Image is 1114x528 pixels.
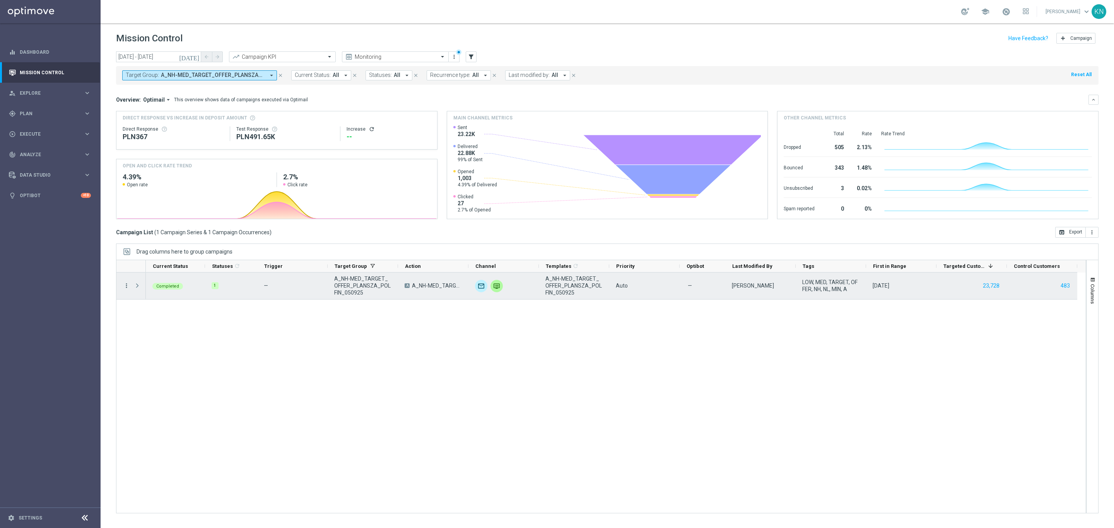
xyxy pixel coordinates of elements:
span: Explore [20,91,84,95]
i: more_vert [1089,229,1095,235]
h3: Campaign List [116,229,272,236]
span: Tags [803,263,814,269]
span: Target Group [335,263,367,269]
div: Explore [9,90,84,97]
span: A_NH-MED_TARGET_OFFER_PLANSZA_POLFIN_050925 [545,275,603,296]
div: Press SPACE to select this row. [146,273,1077,300]
i: settings [8,514,15,521]
i: add [1060,35,1066,41]
button: keyboard_arrow_down [1088,95,1099,105]
button: Target Group: A_NH-MED_TARGET_OFFER_PLANSZA_POLFIN_050925 arrow_drop_down [122,70,277,80]
span: A_NH-MED_TARGET_OFFER_PLANSZA_POLFIN_050925 [334,275,391,296]
span: Calculate column [571,262,579,270]
div: play_circle_outline Execute keyboard_arrow_right [9,131,91,137]
div: Plan [9,110,84,117]
div: 1.48% [853,161,872,173]
div: Analyze [9,151,84,158]
button: Statuses: All arrow_drop_down [366,70,412,80]
span: 22.88K [458,150,483,157]
button: add Campaign [1056,33,1095,44]
span: Statuses: [369,72,392,78]
span: Plan [20,111,84,116]
div: Dropped [784,140,815,153]
span: Opened [458,169,497,175]
span: Execute [20,132,84,136]
span: Last modified by: [509,72,550,78]
span: Auto [616,283,628,289]
a: Dashboard [20,42,91,62]
span: Columns [1090,284,1096,304]
span: Analyze [20,152,84,157]
span: Templates [546,263,571,269]
button: Current Status: All arrow_drop_down [291,70,351,80]
div: 0 [824,202,844,214]
span: Optimail [143,96,165,103]
span: Control Customers [1014,263,1060,269]
span: LOW, MED, TARGET, OFFER, NH, NL, MIN, A [802,279,859,293]
i: arrow_drop_down [165,96,172,103]
i: play_circle_outline [9,131,16,138]
div: +10 [81,193,91,198]
h2: 4.39% [123,172,270,182]
i: lightbulb [9,192,16,199]
div: 1 [212,282,219,289]
i: keyboard_arrow_right [84,110,91,117]
button: close [570,71,577,80]
span: school [981,7,989,16]
button: arrow_forward [212,51,223,62]
i: close [571,73,576,78]
div: PLN367 [123,132,224,141]
i: keyboard_arrow_right [84,171,91,179]
button: refresh [369,126,375,132]
span: A_NH-MED_TARGET_OFFER_PLANSZA_POLFIN_050925 [412,282,462,289]
span: 23.22K [458,131,475,138]
i: more_vert [451,54,457,60]
div: 343 [824,161,844,173]
ng-select: Campaign KPI [229,51,336,62]
div: Mission Control [9,62,91,83]
h4: Other channel metrics [784,114,846,121]
span: All [472,72,479,78]
i: person_search [9,90,16,97]
button: Optimail arrow_drop_down [141,96,174,103]
span: Current Status [153,263,188,269]
i: close [352,73,357,78]
button: gps_fixed Plan keyboard_arrow_right [9,111,91,117]
div: Rate [853,131,872,137]
span: Current Status: [295,72,331,78]
div: 05 Sep 2025, Friday [873,282,889,289]
button: open_in_browser Export [1055,227,1086,238]
a: Mission Control [20,62,91,83]
div: 3 [824,181,844,194]
button: Recurrence type: All arrow_drop_down [427,70,491,80]
div: 2.13% [853,140,872,153]
div: Optibot [9,185,91,206]
span: 2.7% of Opened [458,207,491,213]
span: Completed [156,284,179,289]
span: Drag columns here to group campaigns [137,249,232,255]
button: close [412,71,419,80]
div: Kamil Nowak [732,282,774,289]
span: — [688,282,692,289]
i: close [278,73,283,78]
input: Select date range [116,51,201,62]
span: Direct Response VS Increase In Deposit Amount [123,114,247,121]
div: There are unsaved changes [456,49,461,55]
span: A [405,283,410,288]
ng-select: Monitoring [342,51,449,62]
i: refresh [572,263,579,269]
span: ( [154,229,156,236]
div: equalizer Dashboard [9,49,91,55]
div: -- [347,132,431,141]
div: Execute [9,131,84,138]
button: filter_alt [466,51,477,62]
div: Direct Response [123,126,224,132]
input: Have Feedback? [1008,36,1048,41]
button: close [277,71,284,80]
img: Optimail [475,280,487,292]
span: ) [270,229,272,236]
div: Data Studio [9,172,84,179]
span: 1 Campaign Series & 1 Campaign Occurrences [156,229,270,236]
span: 27 [458,200,491,207]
